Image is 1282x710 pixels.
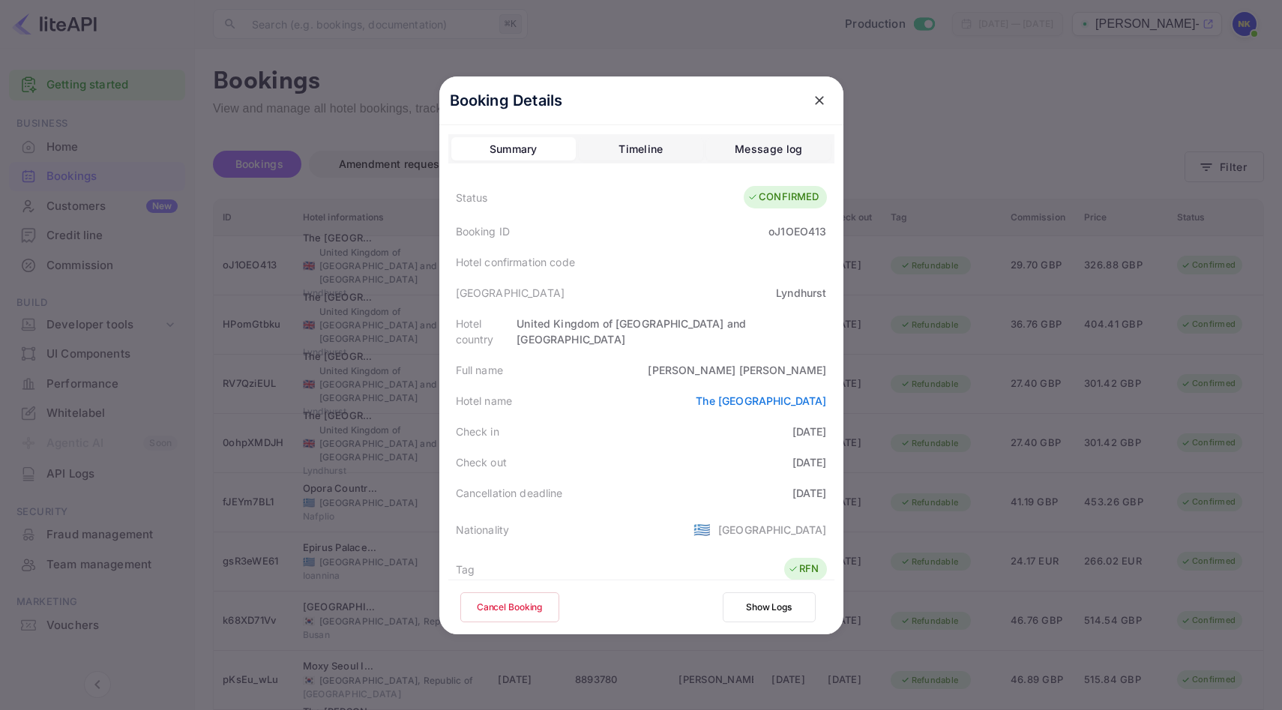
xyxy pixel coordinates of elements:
div: [DATE] [792,454,827,470]
button: Show Logs [723,592,816,622]
div: CONFIRMED [747,190,819,205]
div: Hotel name [456,393,513,409]
div: Status [456,190,488,205]
div: [GEOGRAPHIC_DATA] [456,285,565,301]
p: Booking Details [450,89,563,112]
div: Lyndhurst [776,285,826,301]
button: Summary [451,137,576,161]
div: Check out [456,454,507,470]
div: Booking ID [456,223,511,239]
div: [DATE] [792,424,827,439]
div: Message log [735,140,802,158]
div: Hotel confirmation code [456,254,575,270]
div: Check in [456,424,499,439]
button: Timeline [579,137,703,161]
a: The [GEOGRAPHIC_DATA] [696,394,826,407]
button: Message log [706,137,831,161]
div: Cancellation deadline [456,485,563,501]
div: Hotel country [456,316,517,347]
div: oJ1OEO413 [768,223,826,239]
div: Full name [456,362,503,378]
div: Nationality [456,522,510,538]
div: [GEOGRAPHIC_DATA] [718,522,827,538]
div: RFN [788,562,819,577]
div: [DATE] [792,485,827,501]
button: close [806,87,833,114]
div: Summary [490,140,538,158]
div: [PERSON_NAME] [PERSON_NAME] [648,362,826,378]
div: United Kingdom of [GEOGRAPHIC_DATA] and [GEOGRAPHIC_DATA] [517,316,826,347]
button: Cancel Booking [460,592,559,622]
div: Timeline [619,140,663,158]
div: Tag [456,562,475,577]
span: United States [693,516,711,543]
